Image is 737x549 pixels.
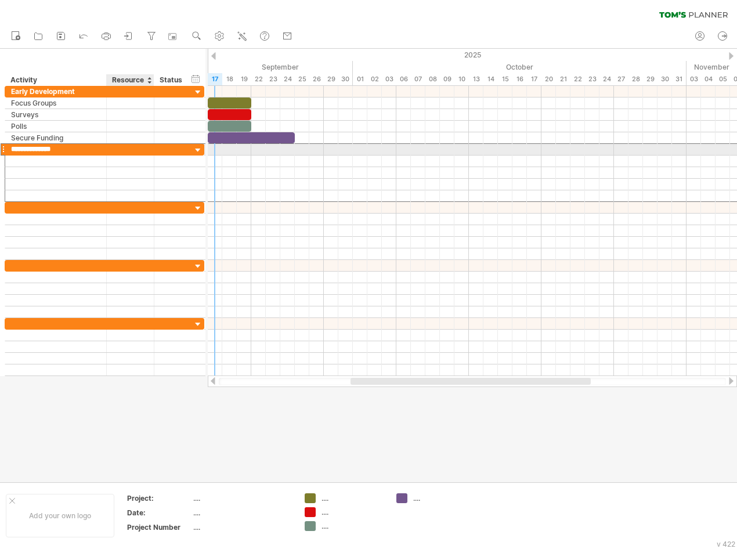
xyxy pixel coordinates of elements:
div: Resource [112,74,147,86]
div: Wednesday, 22 October 2025 [570,73,585,85]
div: Surveys [11,109,100,120]
div: Monday, 3 November 2025 [687,73,701,85]
div: October 2025 [353,61,687,73]
div: Focus Groups [11,97,100,109]
div: Project Number [127,522,191,532]
div: Secure Funding [11,132,100,143]
div: Friday, 3 October 2025 [382,73,396,85]
div: Wednesday, 5 November 2025 [716,73,730,85]
div: Thursday, 9 October 2025 [440,73,454,85]
div: Friday, 24 October 2025 [599,73,614,85]
div: Friday, 17 October 2025 [527,73,541,85]
div: .... [193,493,291,503]
div: .... [321,507,385,517]
div: Wednesday, 1 October 2025 [353,73,367,85]
div: Thursday, 23 October 2025 [585,73,599,85]
div: Monday, 27 October 2025 [614,73,628,85]
div: Friday, 10 October 2025 [454,73,469,85]
div: Tuesday, 7 October 2025 [411,73,425,85]
div: Wednesday, 8 October 2025 [425,73,440,85]
div: .... [193,508,291,518]
div: Thursday, 30 October 2025 [657,73,672,85]
div: Friday, 26 September 2025 [309,73,324,85]
div: .... [413,493,476,503]
div: Wednesday, 17 September 2025 [208,73,222,85]
div: Thursday, 16 October 2025 [512,73,527,85]
div: Monday, 22 September 2025 [251,73,266,85]
div: Status [160,74,185,86]
div: Tuesday, 30 September 2025 [338,73,353,85]
div: .... [321,493,385,503]
div: Friday, 31 October 2025 [672,73,687,85]
div: v 422 [717,540,735,548]
div: Wednesday, 29 October 2025 [643,73,657,85]
div: Monday, 20 October 2025 [541,73,556,85]
div: Thursday, 25 September 2025 [295,73,309,85]
div: Thursday, 18 September 2025 [222,73,237,85]
div: Early Development [11,86,100,97]
div: Thursday, 2 October 2025 [367,73,382,85]
div: Tuesday, 21 October 2025 [556,73,570,85]
div: Wednesday, 24 September 2025 [280,73,295,85]
div: Tuesday, 4 November 2025 [701,73,716,85]
div: Activity [10,74,100,86]
div: Wednesday, 15 October 2025 [498,73,512,85]
div: Monday, 29 September 2025 [324,73,338,85]
div: Tuesday, 23 September 2025 [266,73,280,85]
div: Tuesday, 14 October 2025 [483,73,498,85]
div: Polls [11,121,100,132]
div: Monday, 6 October 2025 [396,73,411,85]
div: Friday, 19 September 2025 [237,73,251,85]
div: .... [321,521,385,531]
div: Date: [127,508,191,518]
div: Add your own logo [6,494,114,537]
div: Tuesday, 28 October 2025 [628,73,643,85]
div: Project: [127,493,191,503]
div: .... [193,522,291,532]
div: Monday, 13 October 2025 [469,73,483,85]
